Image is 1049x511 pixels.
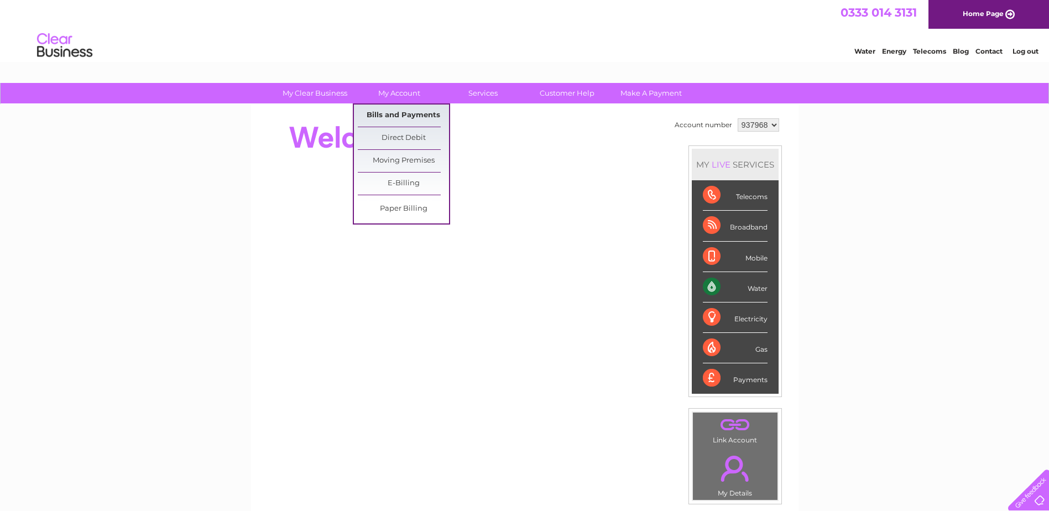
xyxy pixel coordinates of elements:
[703,363,768,393] div: Payments
[703,333,768,363] div: Gas
[854,47,875,55] a: Water
[353,83,445,103] a: My Account
[703,242,768,272] div: Mobile
[913,47,946,55] a: Telecoms
[606,83,697,103] a: Make A Payment
[953,47,969,55] a: Blog
[269,83,361,103] a: My Clear Business
[692,446,778,500] td: My Details
[672,116,735,134] td: Account number
[703,272,768,303] div: Water
[521,83,613,103] a: Customer Help
[358,198,449,220] a: Paper Billing
[358,127,449,149] a: Direct Debit
[696,415,775,435] a: .
[264,6,786,54] div: Clear Business is a trading name of Verastar Limited (registered in [GEOGRAPHIC_DATA] No. 3667643...
[1013,47,1038,55] a: Log out
[882,47,906,55] a: Energy
[696,449,775,488] a: .
[437,83,529,103] a: Services
[709,159,733,170] div: LIVE
[692,412,778,447] td: Link Account
[692,149,779,180] div: MY SERVICES
[358,150,449,172] a: Moving Premises
[841,6,917,19] a: 0333 014 3131
[703,180,768,211] div: Telecoms
[36,29,93,62] img: logo.png
[358,173,449,195] a: E-Billing
[703,211,768,241] div: Broadband
[703,303,768,333] div: Electricity
[358,105,449,127] a: Bills and Payments
[975,47,1003,55] a: Contact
